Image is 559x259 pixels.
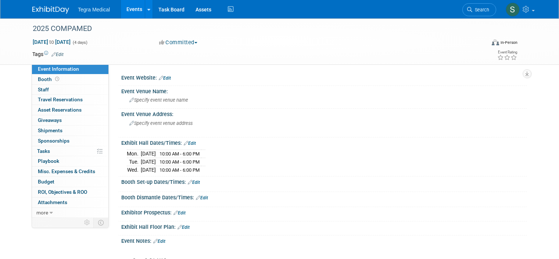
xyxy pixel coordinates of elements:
span: Giveaways [38,117,62,123]
div: Event Venue Address: [121,109,527,118]
a: Edit [196,195,208,200]
div: Booth Set-up Dates/Times: [121,176,527,186]
a: Edit [173,210,186,216]
span: Booth [38,76,61,82]
a: Sponsorships [32,136,108,146]
a: Misc. Expenses & Credits [32,167,108,176]
a: Edit [188,180,200,185]
span: (4 days) [72,40,87,45]
span: Asset Reservations [38,107,82,113]
span: Specify event venue address [129,120,193,126]
a: Travel Reservations [32,95,108,105]
span: Staff [38,87,49,92]
a: Edit [178,225,190,230]
td: [DATE] [141,166,156,174]
td: Wed. [127,166,141,174]
span: Attachments [38,199,67,205]
div: Event Venue Name: [121,86,527,95]
span: Travel Reservations [38,97,83,102]
span: Specify event venue name [129,97,188,103]
a: more [32,208,108,218]
td: [DATE] [141,158,156,166]
a: Budget [32,177,108,187]
a: Search [462,3,496,16]
a: Shipments [32,126,108,136]
a: Edit [153,239,165,244]
td: Tue. [127,158,141,166]
span: Budget [38,179,54,185]
span: 10:00 AM - 6:00 PM [160,167,200,173]
img: ExhibitDay [32,6,69,14]
span: Tasks [37,148,50,154]
a: Playbook [32,156,108,166]
span: more [36,210,48,216]
span: [DATE] [DATE] [32,39,71,45]
div: Exhibit Hall Dates/Times: [121,137,527,147]
a: Giveaways [32,115,108,125]
div: Booth Dismantle Dates/Times: [121,192,527,202]
span: 10:00 AM - 6:00 PM [160,159,200,165]
img: Format-Inperson.png [492,39,499,45]
span: Shipments [38,127,62,133]
td: Personalize Event Tab Strip [81,218,94,227]
div: Event Format [446,38,517,49]
span: Misc. Expenses & Credits [38,168,95,174]
a: Booth [32,74,108,84]
td: Toggle Event Tabs [94,218,109,227]
a: ROI, Objectives & ROO [32,187,108,197]
span: 10:00 AM - 6:00 PM [160,151,200,157]
div: Exhibit Hall Floor Plan: [121,221,527,231]
a: Edit [184,141,196,146]
td: [DATE] [141,150,156,158]
span: to [48,39,55,45]
td: Mon. [127,150,141,158]
button: Committed [157,39,200,46]
span: Booth not reserved yet [54,76,61,82]
div: Event Notes: [121,235,527,245]
img: Steve Marshall [506,3,520,17]
a: Event Information [32,64,108,74]
a: Staff [32,85,108,95]
span: Search [472,7,489,13]
span: ROI, Objectives & ROO [38,189,87,195]
div: Event Website: [121,72,527,82]
a: Edit [159,76,171,81]
div: In-Person [500,40,517,45]
a: Edit [51,52,64,57]
div: Exhibitor Prospectus: [121,207,527,217]
a: Asset Reservations [32,105,108,115]
span: Playbook [38,158,59,164]
a: Tasks [32,146,108,156]
div: Event Rating [497,50,517,54]
div: 2025 COMPAMED [30,22,476,35]
a: Attachments [32,197,108,207]
td: Tags [32,50,64,58]
span: Event Information [38,66,79,72]
span: Sponsorships [38,138,69,144]
span: Tegra Medical [78,7,110,13]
